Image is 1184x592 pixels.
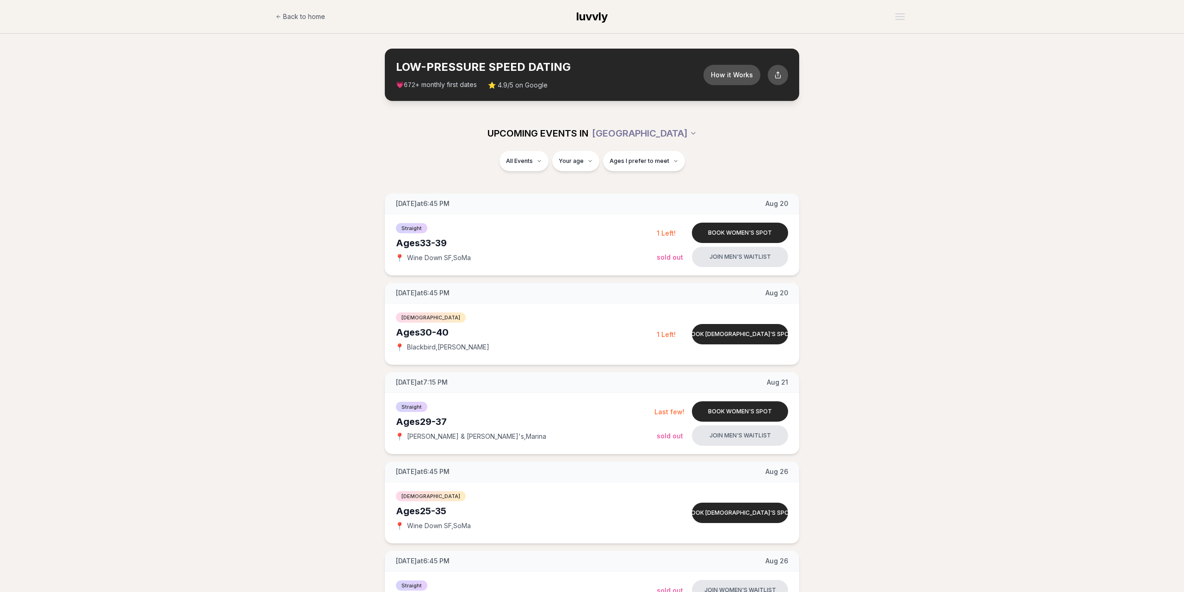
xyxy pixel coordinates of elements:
[657,253,683,261] span: Sold Out
[396,505,657,517] div: Ages 25-35
[407,343,489,352] span: Blackbird , [PERSON_NAME]
[396,60,703,75] h2: LOW-PRESSURE SPEED DATING
[692,503,788,523] button: Book [DEMOGRAPHIC_DATA]'s spot
[657,432,683,440] span: Sold Out
[552,151,599,171] button: Your age
[767,378,788,387] span: Aug 21
[396,433,403,440] span: 📍
[576,9,608,24] a: luvvly
[765,288,788,298] span: Aug 20
[407,432,546,441] span: [PERSON_NAME] & [PERSON_NAME]'s , Marina
[396,80,477,90] span: 💗 + monthly first dates
[404,81,415,89] span: 672
[592,123,697,143] button: [GEOGRAPHIC_DATA]
[396,199,450,208] span: [DATE] at 6:45 PM
[692,401,788,422] button: Book women's spot
[396,288,450,298] span: [DATE] at 6:45 PM
[396,402,427,412] span: Straight
[276,7,325,26] a: Back to home
[396,522,403,530] span: 📍
[488,81,548,90] span: ⭐ 4.9/5 on Google
[765,467,788,476] span: Aug 26
[396,223,427,233] span: Straight
[692,324,788,344] button: Book [DEMOGRAPHIC_DATA]'s spot
[692,223,788,243] button: Book women's spot
[396,467,450,476] span: [DATE] at 6:45 PM
[396,580,427,591] span: Straight
[657,229,676,237] span: 1 Left!
[396,326,657,339] div: Ages 30-40
[407,253,471,262] span: Wine Down SF , SoMa
[396,343,403,351] span: 📍
[703,65,760,85] button: How it Works
[657,330,676,338] span: 1 Left!
[396,491,466,501] span: [DEMOGRAPHIC_DATA]
[765,556,788,566] span: Aug 26
[396,237,657,249] div: Ages 33-39
[407,521,471,530] span: Wine Down SF , SoMa
[654,408,684,416] span: Last few!
[603,151,685,171] button: Ages I prefer to meet
[487,127,588,140] span: UPCOMING EVENTS IN
[506,157,533,165] span: All Events
[610,157,669,165] span: Ages I prefer to meet
[892,10,908,24] button: Open menu
[692,425,788,446] button: Join men's waitlist
[765,199,788,208] span: Aug 20
[396,415,654,428] div: Ages 29-37
[396,556,450,566] span: [DATE] at 6:45 PM
[559,157,584,165] span: Your age
[499,151,549,171] button: All Events
[396,312,466,323] span: [DEMOGRAPHIC_DATA]
[396,378,448,387] span: [DATE] at 7:15 PM
[283,12,325,21] span: Back to home
[692,247,788,267] button: Join men's waitlist
[576,10,608,23] span: luvvly
[396,254,403,262] span: 📍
